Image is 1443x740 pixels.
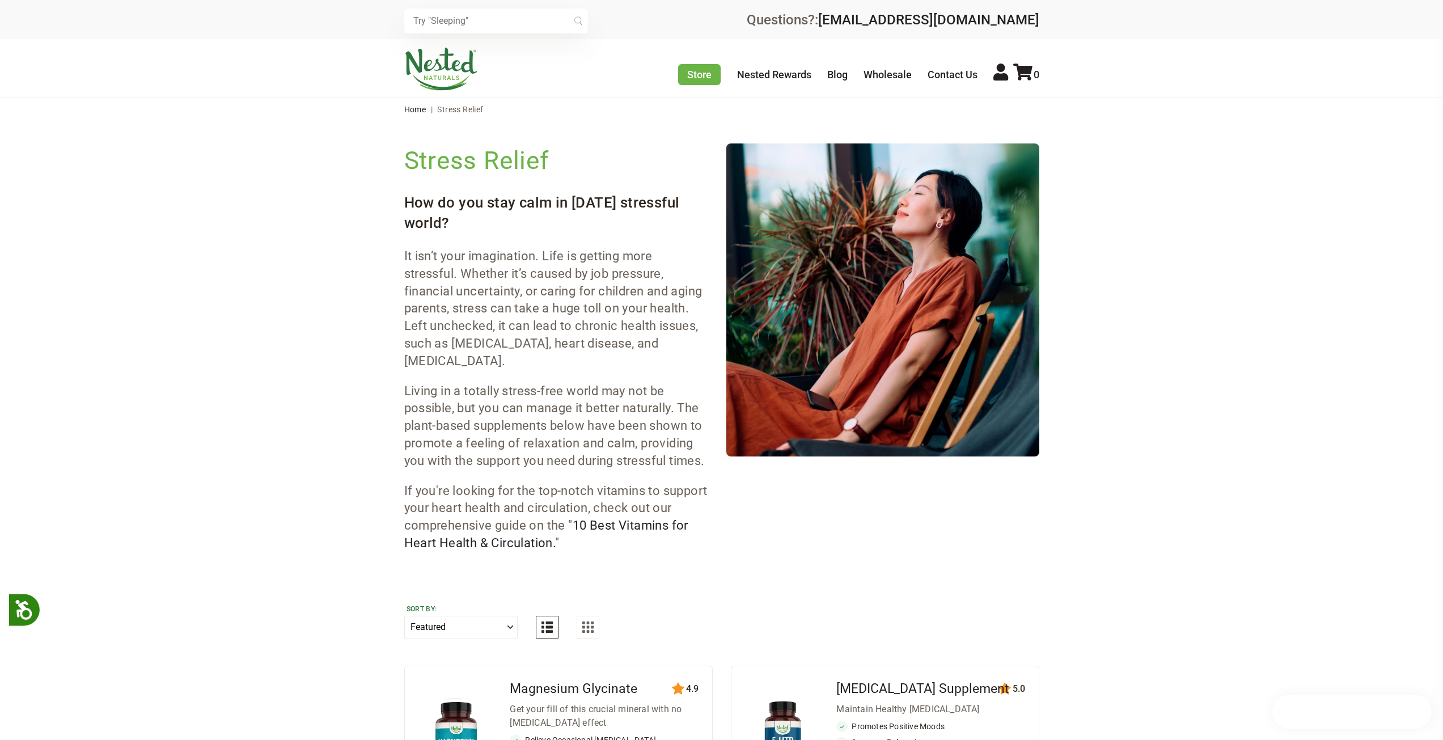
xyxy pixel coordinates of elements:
[404,143,708,177] h2: Stress Relief
[678,64,721,85] a: Store
[836,703,1029,716] div: Maintain Healthy [MEDICAL_DATA]
[404,383,708,470] p: Living in a totally stress-free world may not be possible, but you can manage it better naturally...
[404,48,478,91] img: Nested Naturals
[404,9,588,33] input: Try "Sleeping"
[428,105,435,114] span: |
[582,621,594,633] img: Grid
[836,681,1009,696] a: [MEDICAL_DATA] Supplement
[1034,69,1039,81] span: 0
[510,681,637,696] a: Magnesium Glycinate
[404,98,1039,121] nav: breadcrumbs
[747,13,1039,27] div: Questions?:
[404,105,426,114] a: Home
[1013,69,1039,81] a: 0
[541,621,553,633] img: List
[404,518,688,550] a: 10 Best Vitamins for Heart Health & Circulation.
[407,604,515,614] label: Sort by:
[737,69,811,81] a: Nested Rewards
[836,721,1029,732] li: Promotes Positive Moods
[827,69,848,81] a: Blog
[404,192,708,233] h3: How do you stay calm in [DATE] stressful world?
[928,69,977,81] a: Contact Us
[818,12,1039,28] a: [EMAIL_ADDRESS][DOMAIN_NAME]
[404,248,708,370] p: It isn’t your imagination. Life is getting more stressful. Whether it’s caused by job pressure, f...
[864,69,912,81] a: Wholesale
[726,143,1039,456] img: Collections-Stress-Reflief_1100x.jpg
[404,483,708,552] p: If you're looking for the top-notch vitamins to support your heart health and circulation, check ...
[437,105,483,114] span: Stress Relief
[1272,695,1432,729] iframe: Button to open loyalty program pop-up
[510,703,703,730] div: Get your fill of this crucial mineral with no [MEDICAL_DATA] effect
